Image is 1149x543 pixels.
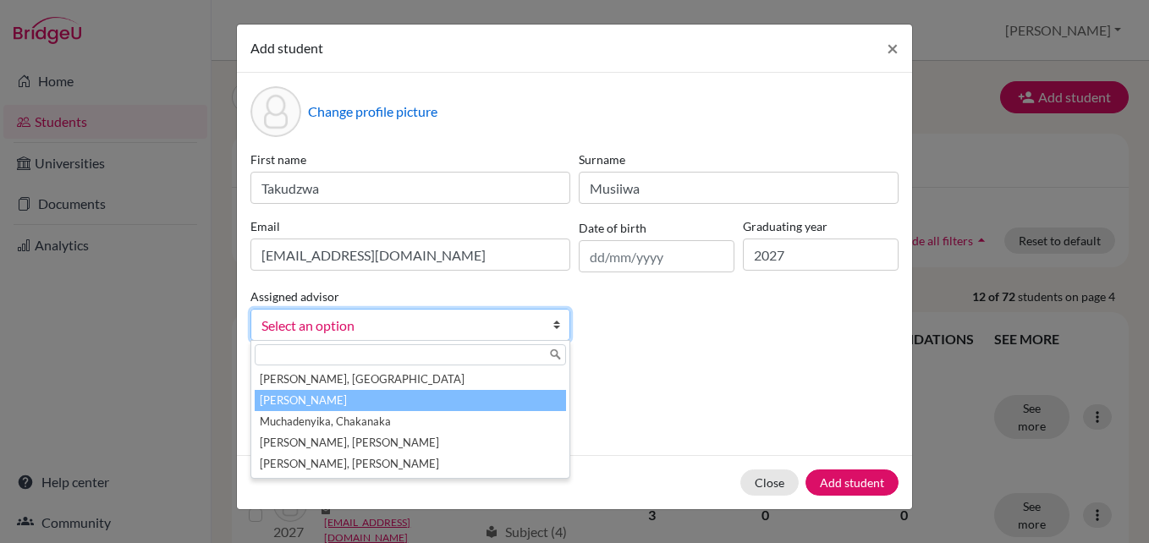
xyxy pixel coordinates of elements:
div: Profile picture [250,86,301,137]
span: Add student [250,40,323,56]
button: Close [740,469,799,496]
label: Surname [579,151,899,168]
label: Assigned advisor [250,288,339,305]
label: Graduating year [743,217,899,235]
label: Date of birth [579,219,646,237]
label: First name [250,151,570,168]
li: [PERSON_NAME] [255,390,566,411]
li: [PERSON_NAME], [PERSON_NAME] [255,432,566,453]
button: Add student [805,469,899,496]
li: [PERSON_NAME], [PERSON_NAME] [255,453,566,474]
button: Close [873,25,912,72]
li: [PERSON_NAME], [GEOGRAPHIC_DATA] [255,369,566,390]
li: Muchadenyika, Chakanaka [255,411,566,432]
p: Parents [250,368,899,388]
span: × [887,36,899,60]
span: Select an option [261,315,537,337]
input: dd/mm/yyyy [579,240,734,272]
label: Email [250,217,570,235]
